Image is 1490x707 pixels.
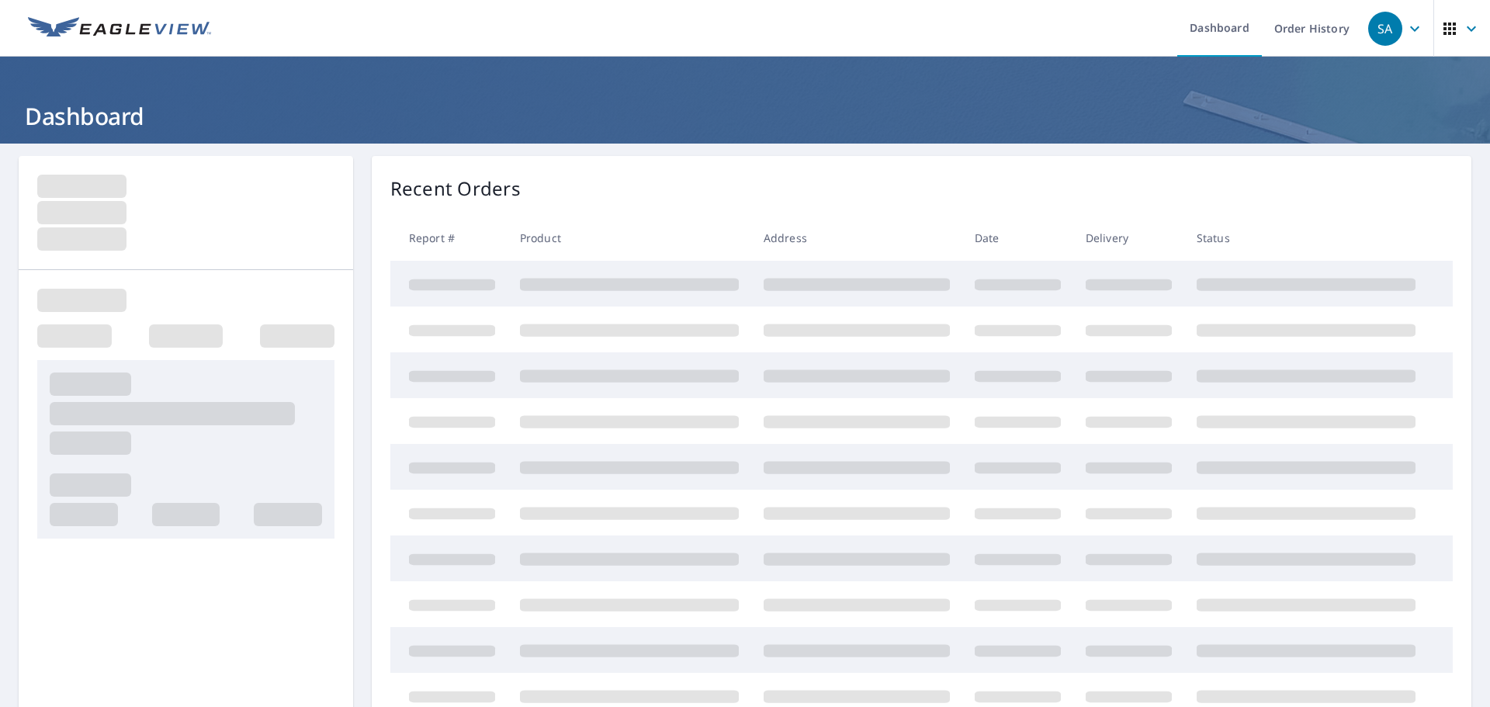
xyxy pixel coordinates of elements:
[1073,215,1184,261] th: Delivery
[508,215,751,261] th: Product
[390,175,521,203] p: Recent Orders
[28,17,211,40] img: EV Logo
[1368,12,1402,46] div: SA
[19,100,1471,132] h1: Dashboard
[390,215,508,261] th: Report #
[751,215,962,261] th: Address
[1184,215,1428,261] th: Status
[962,215,1073,261] th: Date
